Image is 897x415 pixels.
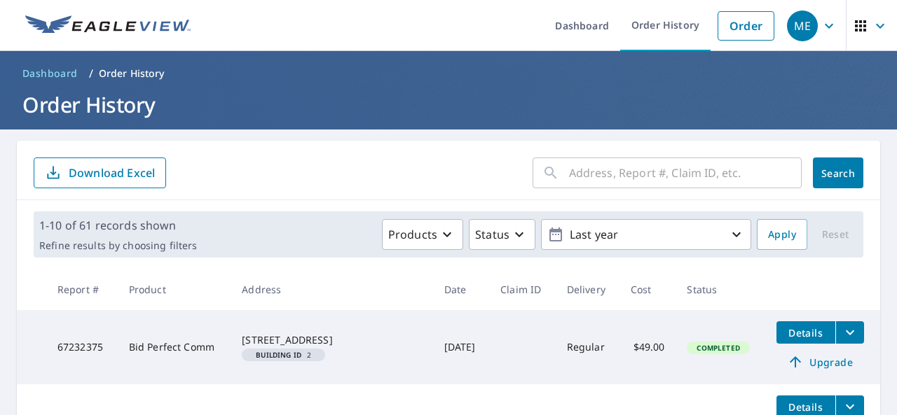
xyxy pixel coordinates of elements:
span: Dashboard [22,66,78,80]
span: 2 [247,351,320,358]
td: $49.00 [619,310,676,384]
span: Details [785,326,827,339]
div: [STREET_ADDRESS] [242,333,421,347]
p: 1-10 of 61 records shown [39,217,197,234]
span: Search [824,167,852,180]
input: Address, Report #, Claim ID, etc. [569,153,802,192]
button: Apply [757,219,807,250]
a: Upgrade [776,351,864,373]
th: Product [118,269,231,310]
th: Address [231,269,432,310]
a: Order [718,11,774,41]
p: Products [388,226,437,243]
button: Status [469,219,535,250]
p: Last year [564,223,728,247]
p: Download Excel [69,165,155,181]
p: Status [475,226,509,243]
p: Refine results by choosing filters [39,239,197,252]
th: Report # [46,269,118,310]
th: Delivery [556,269,619,310]
th: Claim ID [489,269,555,310]
a: Dashboard [17,62,83,85]
nav: breadcrumb [17,62,880,85]
th: Date [433,269,490,310]
p: Order History [99,66,165,80]
div: ME [787,10,818,41]
button: filesDropdownBtn-67232375 [835,321,864,344]
td: Regular [556,310,619,384]
span: Apply [768,226,796,244]
th: Cost [619,269,676,310]
button: detailsBtn-67232375 [776,321,835,344]
th: Status [676,269,765,310]
button: Products [382,219,463,250]
span: Upgrade [785,353,856,370]
span: Details [785,400,827,414]
img: EV Logo [25,15,191,36]
button: Download Excel [34,157,166,188]
button: Last year [541,219,751,250]
li: / [89,65,93,82]
h1: Order History [17,90,880,119]
em: Building ID [256,351,301,358]
td: [DATE] [433,310,490,384]
td: 67232375 [46,310,118,384]
button: Search [813,157,863,188]
td: Bid Perfect Comm [118,310,231,384]
span: Completed [688,343,748,353]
